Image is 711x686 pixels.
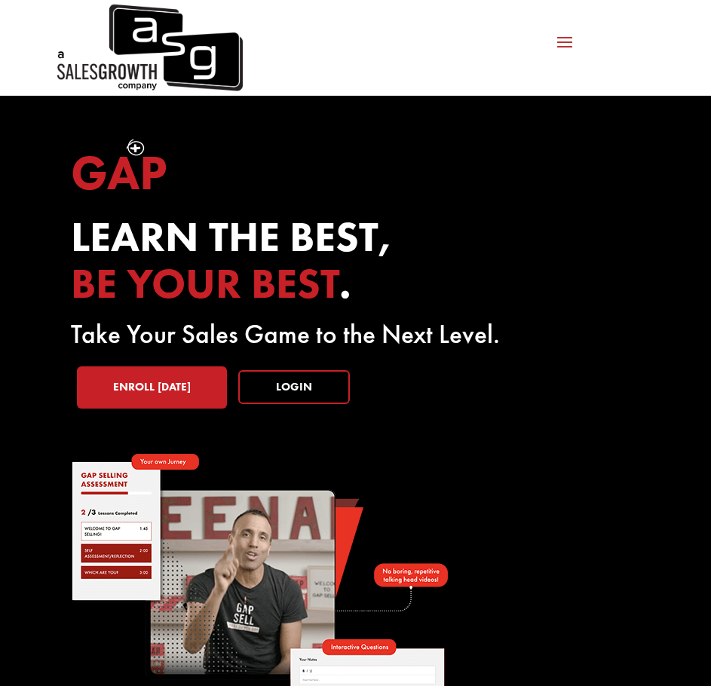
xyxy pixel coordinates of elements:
[71,256,339,311] span: be your best
[71,326,639,344] p: Take Your Sales Game to the Next Level.
[71,214,639,314] h2: Learn the best, .
[238,370,350,404] a: Login
[77,366,227,409] a: Enroll [DATE]
[71,142,167,204] span: Gap
[126,139,145,156] img: plus-symbol-white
